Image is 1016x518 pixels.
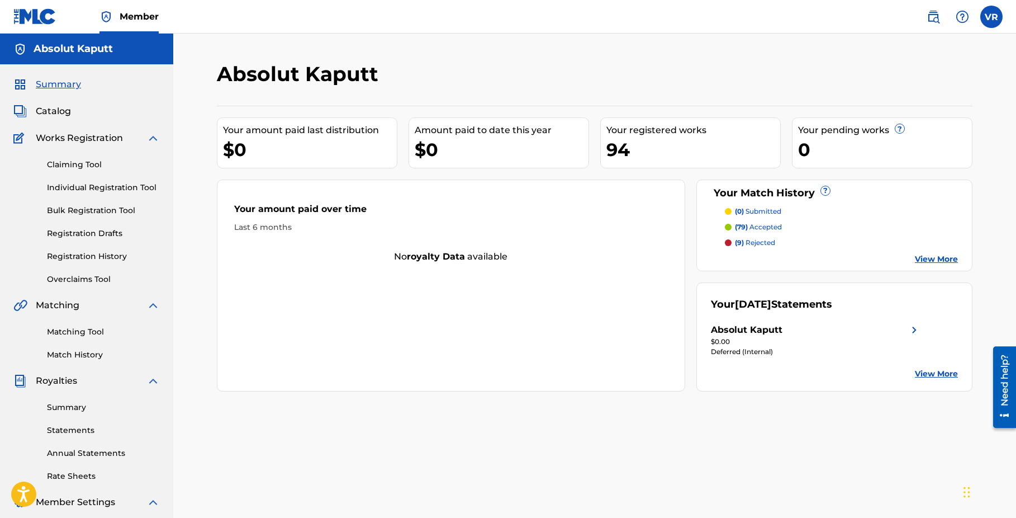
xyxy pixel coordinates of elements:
[47,228,160,239] a: Registration Drafts
[725,206,958,216] a: (0) submitted
[725,238,958,248] a: (9) rejected
[735,238,744,247] span: (9)
[99,10,113,23] img: Top Rightsholder
[120,10,159,23] span: Member
[711,297,832,312] div: Your Statements
[36,374,77,388] span: Royalties
[13,78,27,91] img: Summary
[47,251,160,262] a: Registration History
[146,299,160,312] img: expand
[725,222,958,232] a: (79) accepted
[13,374,27,388] img: Royalties
[922,6,944,28] a: Public Search
[711,186,958,201] div: Your Match History
[711,323,782,337] div: Absolut Kaputt
[711,347,921,357] div: Deferred (Internal)
[47,425,160,436] a: Statements
[13,299,27,312] img: Matching
[34,43,113,55] h5: Absolut Kaputt
[951,6,974,28] div: Help
[13,105,71,118] a: CatalogCatalog
[415,137,588,162] div: $0
[735,223,748,231] span: (79)
[217,62,384,87] h2: Absolut Kaputt
[47,402,160,413] a: Summary
[13,496,27,509] img: Member Settings
[146,496,160,509] img: expand
[234,203,668,222] div: Your amount paid over time
[963,475,970,509] div: Drag
[407,251,465,262] strong: royalty data
[927,10,940,23] img: search
[36,299,79,312] span: Matching
[47,205,160,216] a: Bulk Registration Tool
[47,274,160,285] a: Overclaims Tool
[47,470,160,482] a: Rate Sheets
[985,342,1016,432] iframe: Resource Center
[36,105,71,118] span: Catalog
[956,10,969,23] img: help
[895,124,904,133] span: ?
[223,137,397,162] div: $0
[735,298,771,310] span: [DATE]
[13,78,81,91] a: SummarySummary
[13,131,28,145] img: Works Registration
[735,207,744,215] span: (0)
[960,464,1016,518] iframe: Chat Widget
[36,78,81,91] span: Summary
[13,8,56,25] img: MLC Logo
[146,131,160,145] img: expand
[606,137,780,162] div: 94
[735,206,781,216] p: submitted
[606,124,780,137] div: Your registered works
[13,105,27,118] img: Catalog
[798,124,972,137] div: Your pending works
[217,250,685,263] div: No available
[415,124,588,137] div: Amount paid to date this year
[908,323,921,337] img: right chevron icon
[47,326,160,338] a: Matching Tool
[915,368,958,380] a: View More
[711,337,921,347] div: $0.00
[735,222,782,232] p: accepted
[36,131,123,145] span: Works Registration
[798,137,972,162] div: 0
[980,6,1003,28] div: User Menu
[234,222,668,233] div: Last 6 months
[47,448,160,459] a: Annual Statements
[47,349,160,361] a: Match History
[36,496,115,509] span: Member Settings
[47,182,160,194] a: Individual Registration Tool
[915,253,958,265] a: View More
[821,186,830,195] span: ?
[223,124,397,137] div: Your amount paid last distribution
[711,323,921,357] a: Absolut Kaputtright chevron icon$0.00Deferred (Internal)
[146,374,160,388] img: expand
[47,159,160,171] a: Claiming Tool
[735,238,775,248] p: rejected
[13,43,27,56] img: Accounts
